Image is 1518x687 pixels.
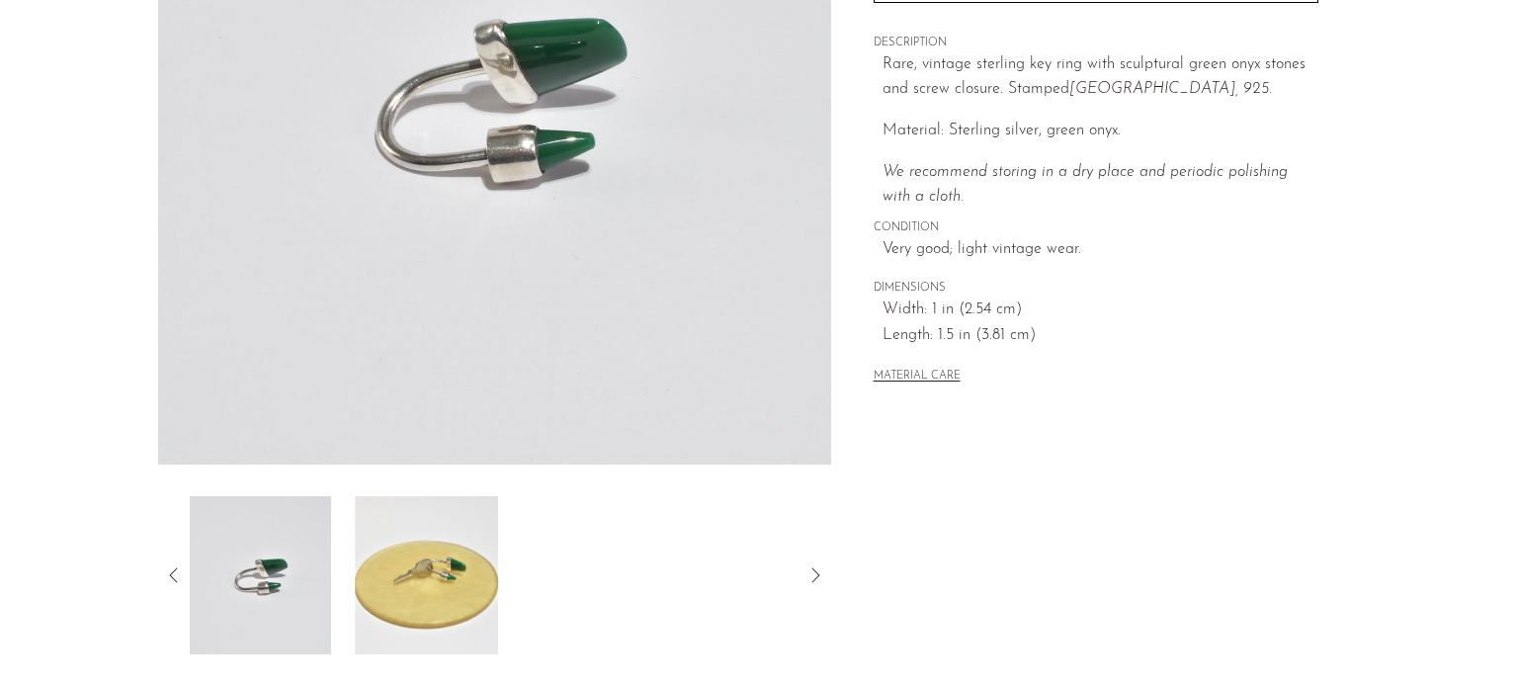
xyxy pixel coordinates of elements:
i: We recommend storing in a dry place and periodic polishing with a cloth. [883,164,1288,206]
em: [GEOGRAPHIC_DATA], 925. [1069,81,1272,97]
span: DESCRIPTION [874,35,1318,52]
span: Width: 1 in (2.54 cm) [883,298,1318,323]
img: Green Onyx Key Ring [355,496,498,654]
button: MATERIAL CARE [874,370,961,385]
span: Very good; light vintage wear. [883,237,1318,263]
span: Length: 1.5 in (3.81 cm) [883,323,1318,349]
img: Green Onyx Key Ring [188,496,331,654]
p: Rare, vintage sterling key ring with sculptural green onyx stones and screw closure. Stamped [883,52,1318,103]
span: CONDITION [874,219,1318,237]
p: Material: Sterling silver, green onyx. [883,119,1318,144]
span: DIMENSIONS [874,280,1318,298]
